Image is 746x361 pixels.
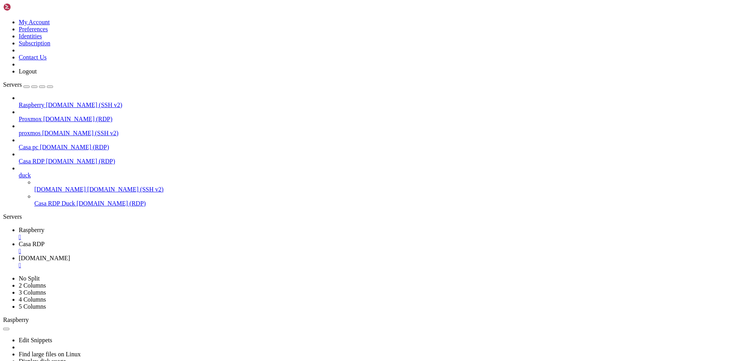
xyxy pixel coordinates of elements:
x-row: {"ok":false,"error_code":404,"description":"Not Found"}root@WolfTora:/home/wolftora# nano ip_[DOM... [3,269,645,275]
span: Raspberry [19,102,44,108]
x-row: root@WolfTora:/home/wolftora# nano ip_[DOMAIN_NAME] [3,222,645,229]
span: Casa RDP Duck [34,200,75,207]
x-row: root@WolfTora:/home/wolftora# bash ip_[DOMAIN_NAME] [3,275,645,282]
x-row: dig +short -4 [DOMAIN_NAME] @[DOMAIN_NAME] [3,70,645,76]
x-row: root@WolfTora:/home/wolftora# nano ip_[DOMAIN_NAME] [3,289,645,295]
span: {"ok":false,"error_code":400,"description":"Bad Request: message text is empty"}ip_[DOMAIN_NAME]:... [94,242,496,249]
x-row: {"ok":false,"error_code":400,"description":"Bad Request: message text is empty"}ip_[DOMAIN_NAME]:... [3,236,645,242]
span: Casa pc [19,144,38,150]
a: Identities [19,33,42,39]
a: proxmos [DOMAIN_NAME] (SSH v2) [19,130,743,137]
x-row: 81.184.96.150root@WolfTora:/ho# IPv4 directa [3,3,645,10]
span: No se pudo obtener IP pública. [3,116,97,122]
x-row: [TECHNICAL_ID] [3,216,645,222]
a: 4 Columns [19,296,46,303]
span: Raspberry [19,227,44,233]
x-row: curl -6 -s [URL][DOMAIN_NAME]; echo [3,43,645,50]
a:  [19,262,743,269]
x-row: encode "text=${MESSAGE}" [3,256,645,262]
a: Edit Snippets [19,337,52,343]
li: Casa RDP Duck [DOMAIN_NAME] (RDP) [34,193,743,207]
span: [DOMAIN_NAME] (SSH v2) [42,130,119,136]
a:  [19,234,743,241]
a: duck [19,172,743,179]
span: Casa RDP [19,158,44,164]
div: Servers [3,213,743,220]
a: Subscription [19,40,50,46]
x-row: root@WolfTora:/home/wolftora# bash ip_[DOMAIN_NAME] [3,229,645,236]
a: wolftorawolf.duckdns.org [19,255,743,269]
a: 3 Columns [19,289,46,296]
li: Casa pc [DOMAIN_NAME] (RDP) [19,137,743,151]
x-row: curl -s [URL][DOMAIN_NAME]; echo [3,176,645,182]
a: No Split [19,275,40,282]
x-row: root@WolfTora:/home/wolftora# bash ip_[DOMAIN_NAME] [3,109,645,116]
x-row: bash ip_[DOMAIN_NAME] [3,149,645,156]
img: Shellngn [3,3,48,11]
span: proxmos [19,130,41,136]
a: [DOMAIN_NAME] [DOMAIN_NAME] (SSH v2) [34,186,743,193]
div: (0, 1) [3,10,6,16]
a: Proxmox [DOMAIN_NAME] (RDP) [19,116,743,123]
span: [DOMAIN_NAME] (RDP) [46,158,115,164]
span: Casa RDP [19,241,44,247]
span: [DOMAIN_NAME] (RDP) [43,116,112,122]
a: Casa RDP [19,241,743,255]
li: Casa RDP [DOMAIN_NAME] (RDP) [19,151,743,165]
div: (30, 45) [102,302,105,309]
a: 5 Columns [19,303,46,310]
span: [DOMAIN_NAME] [34,186,86,193]
span: Servers [3,81,22,88]
span: [DOMAIN_NAME] (RDP) [40,144,109,150]
x-row: root@WolfTora:/home/wolftora# mkdir -p ~/.duckdns [3,123,645,129]
x-row: curl -4 -s [URL][DOMAIN_NAME]; echo [3,16,645,23]
x-row: root@WolfTora:/home/wolftora# curl -s [URL][DOMAIN_NAME]; echo [3,163,645,169]
li: [DOMAIN_NAME] [DOMAIN_NAME] (SSH v2) [34,179,743,193]
span: Raspberry [3,316,29,323]
x-row: [TECHNICAL_ID] [3,202,645,209]
a: Raspberry [DOMAIN_NAME] (SSH v2) [19,102,743,109]
span: Proxmox [19,116,42,122]
a: Servers [3,81,53,88]
a: Contact Us [19,54,47,61]
x-row: root@WolfTora:/home/wolftora# nano .env [3,282,645,289]
span: [DOMAIN_NAME] [19,255,70,261]
a: Preferences [19,26,48,32]
x-row: root@WolfTora:/home/wolftora# [3,249,645,256]
li: duck [19,165,743,207]
span: [DOMAIN_NAME] (SSH v2) [87,186,164,193]
x-row: root@WolfTora:/home/wolftora# ^C [3,242,645,249]
a: My Account [19,19,50,25]
x-row: # IPv6 directa [3,30,645,36]
a: 2 Columns [19,282,46,289]
span: IPv4 directa [140,3,178,10]
li: proxmos [DOMAIN_NAME] (SSH v2) [19,123,743,137]
x-row: Connecting [DOMAIN_NAME]... [3,3,645,10]
a: Logout [19,68,37,75]
x-row: root@WolfTora:/home/wolftora# [3,302,645,309]
x-row: root@WolfTora:/home/wolftora# nano ip_[DOMAIN_NAME] [3,103,645,109]
a:  [19,248,743,255]
span: No se pudo obtener IP pública. [3,156,97,162]
span: [DOMAIN_NAME] (RDP) [76,200,146,207]
span: duck [19,172,31,179]
li: Raspberry [DOMAIN_NAME] (SSH v2) [19,95,743,109]
a: Casa RDP Duck [DOMAIN_NAME] (RDP) [34,200,743,207]
x-row: curl -s [URL][DOMAIN_NAME]; echo [3,189,645,196]
a: Casa RDP [DOMAIN_NAME] (RDP) [19,158,743,165]
x-row: # DNS fallback (IPv4) si tienes dig [3,56,645,63]
x-row: root@WolfTora:/home/wolftora# bash ip_[DOMAIN_NAME] [3,295,645,302]
span: MESSAGE=$'Prueba\nlínea 2'; curl -s -X POST "https://[DOMAIN_NAME]/bot${TELEGRAM_BOT_TOKEN}/sendM... [94,249,599,255]
li: Proxmox [DOMAIN_NAME] (RDP) [19,109,743,123]
x-row: echo [TECHNICAL_ID] > ~/.duckdns/current_ipv4.txt [3,136,645,143]
span: [DOMAIN_NAME] (SSH v2) [46,102,123,108]
x-row: [TECHNICAL_ID] [3,96,645,103]
a: Casa pc [DOMAIN_NAME] (RDP) [19,144,743,151]
a: Find large files on Linux [19,351,81,357]
x-row: [TECHNICAL_ID] [3,83,645,89]
a: Raspberry [19,227,743,241]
